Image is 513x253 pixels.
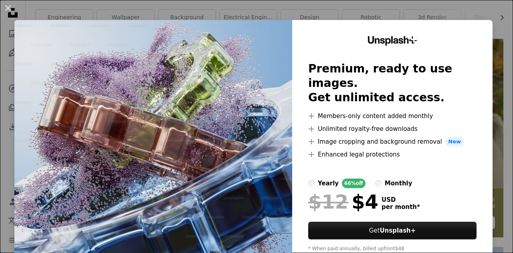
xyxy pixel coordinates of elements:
span: $12 [308,191,348,212]
strong: Unsplash+ [380,227,416,234]
div: monthly [385,179,412,188]
li: Unlimited royalty-free downloads [308,124,477,134]
span: per month * [382,203,420,211]
div: yearly [318,179,339,188]
input: monthly [375,180,382,187]
div: 66% off [342,179,366,188]
li: Members-only content added monthly [308,111,477,121]
div: $4 [308,191,378,212]
span: USD [382,196,420,203]
span: New [445,137,465,147]
button: GetUnsplash+ [308,222,477,239]
h2: Premium, ready to use images. Get unlimited access. [308,62,477,105]
li: Image cropping and background removal [308,137,477,147]
li: Enhanced legal protections [308,150,477,159]
input: yearly66%off [308,180,315,187]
